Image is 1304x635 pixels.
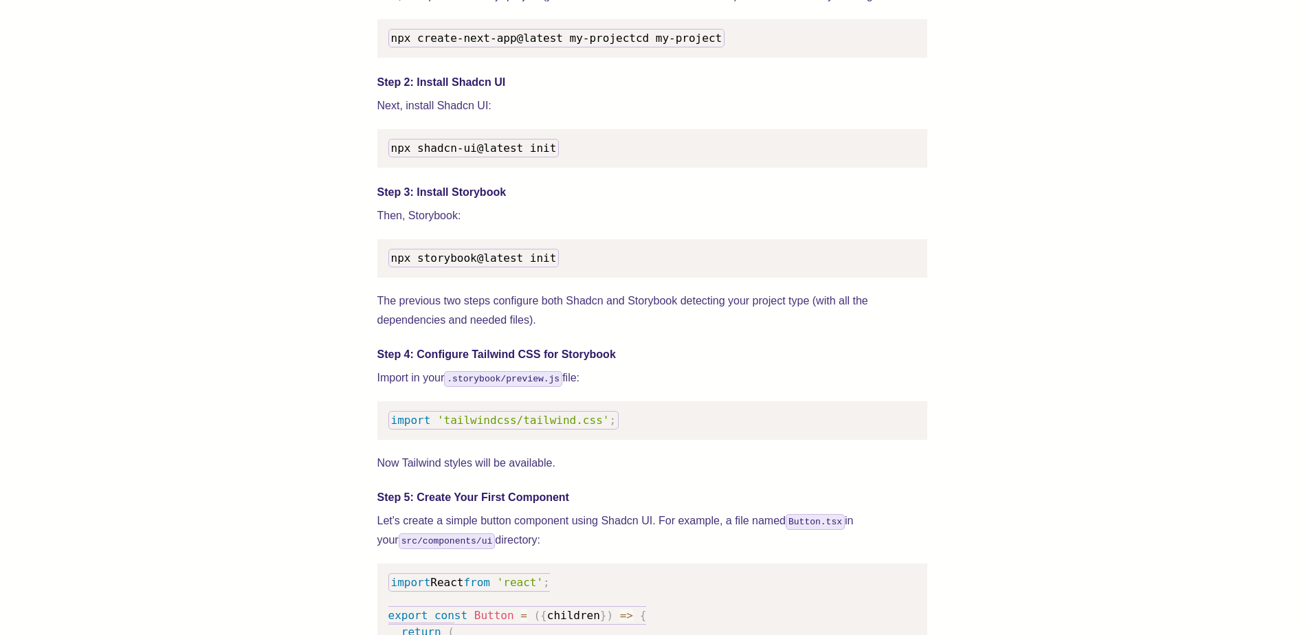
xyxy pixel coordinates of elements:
span: export [388,609,428,622]
code: Button.tsx [786,514,845,530]
span: Button [474,609,514,622]
span: 'tailwindcss/tailwind.css' [437,414,609,427]
span: from [463,576,490,589]
code: cd my-project [388,29,725,47]
h4: Step 3: Install Storybook [377,184,927,201]
code: .storybook/preview.js [444,371,562,387]
code: src/components/ui [399,533,496,549]
p: Import in your file: [377,368,927,388]
span: import [391,414,431,427]
span: ( [533,609,540,622]
span: ) [606,609,613,622]
span: } [600,609,607,622]
span: { [540,609,547,622]
h4: Step 4: Configure Tailwind CSS for Storybook [377,346,927,363]
span: npx shadcn-ui@latest init [391,142,557,155]
span: children [547,609,600,622]
span: = [520,609,527,622]
h4: Step 2: Install Shadcn UI [377,74,927,91]
span: => [620,609,633,622]
span: const [434,609,467,622]
span: npx create-next-app@latest my-project [391,32,636,45]
span: npx storybook@latest init [391,252,557,265]
h4: Step 5: Create Your First Component [377,489,927,506]
p: Let's create a simple button component using Shadcn UI. For example, a file named in your directory: [377,511,927,550]
span: ; [609,414,616,427]
p: The previous two steps configure both Shadcn and Storybook detecting your project type (with all ... [377,291,927,330]
span: 'react' [497,576,543,589]
span: ; [543,576,550,589]
span: React [430,576,463,589]
p: Next, install Shadcn UI: [377,96,927,115]
p: Now Tailwind styles will be available. [377,454,927,473]
span: { [640,609,647,622]
span: import [391,576,431,589]
p: Then, Storybook: [377,206,927,225]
